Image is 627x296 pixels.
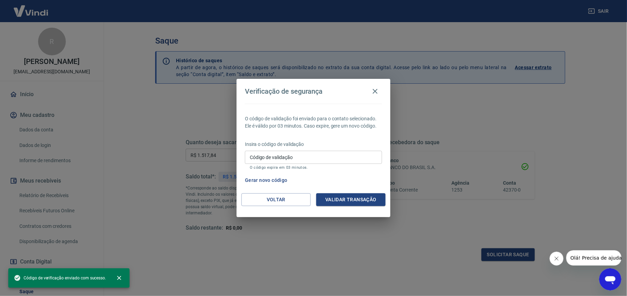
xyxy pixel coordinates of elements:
span: Código de verificação enviado com sucesso. [14,275,106,281]
iframe: Fechar mensagem [550,252,564,266]
button: close [112,270,127,286]
button: Voltar [241,193,311,206]
span: Olá! Precisa de ajuda? [4,5,58,10]
iframe: Botão para abrir a janela de mensagens [599,268,621,290]
button: Validar transação [316,193,386,206]
p: Insira o código de validação [245,141,382,148]
p: O código expira em 03 minutos. [250,165,377,170]
button: Gerar novo código [242,174,290,187]
h4: Verificação de segurança [245,87,323,95]
iframe: Mensagem da empresa [566,250,621,266]
p: O código de validação foi enviado para o contato selecionado. Ele é válido por 03 minutos. Caso e... [245,115,382,130]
